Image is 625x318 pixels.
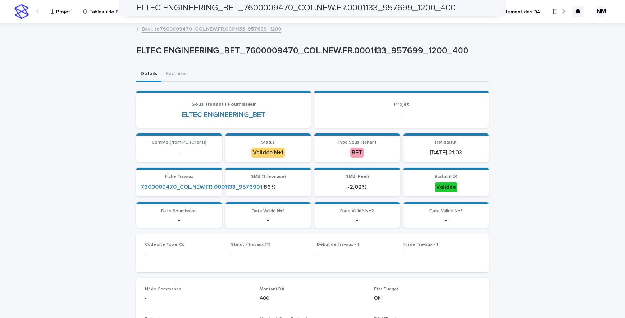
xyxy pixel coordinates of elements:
[152,140,206,145] span: Compte (from PO (Client))
[408,149,485,156] p: [DATE] 21:03
[261,140,275,145] span: Status
[141,149,218,156] p: -
[317,250,394,258] p: -
[403,242,439,247] span: Fin de Travaux - T
[374,295,480,302] p: Ok
[429,209,463,213] span: Date Validé N+3
[340,209,374,213] span: Date Validé N+2
[145,242,185,247] span: Code site TowerCo
[596,6,607,17] div: NM
[230,217,307,223] p: -
[260,295,366,302] p: 400
[142,24,281,33] a: Back to7600009470_COL.NEW.FR.0001133_957699_1200
[161,67,191,82] button: Factures
[374,287,399,291] span: Etat Budget
[182,110,265,119] a: ELTEC ENGINEERING_BET
[435,182,457,192] div: Validée
[165,174,193,179] span: Fiche Travaux
[252,209,284,213] span: Date Validé N+1
[145,295,251,302] p: -
[14,4,29,19] img: stacker-logo-s-only.png
[394,102,409,107] span: Projet
[350,148,364,158] div: BET
[403,250,480,258] p: -
[317,242,360,247] span: Début de Travaux - T
[141,184,260,191] a: 7600009470_COL.NEW.FR.0001133_957699
[323,110,480,119] p: -
[136,46,486,56] p: ELTEC ENGINEERING_BET_7600009470_COL.NEW.FR.0001133_957699_1200_400
[231,250,308,258] p: -
[434,174,457,179] span: Statut (FD)
[192,102,256,107] span: Sous Traitant | Fournisseur
[345,174,369,179] span: %MB (Réel)
[337,140,377,145] span: Type Sous Traitant
[319,217,396,223] p: -
[145,287,182,291] span: N° de Commande
[250,174,286,179] span: %MB (Théorique)
[141,217,218,223] p: -
[408,217,485,223] p: -
[435,140,457,145] span: last-statut
[319,184,396,191] p: -2.02 %
[230,184,307,191] p: 1.86 %
[260,287,284,291] span: Montant DA
[231,242,270,247] span: Statut - Travaux (T)
[161,209,197,213] span: Date Soumission
[136,67,161,82] button: Details
[251,148,285,158] div: Validée N+1
[145,250,222,258] p: -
